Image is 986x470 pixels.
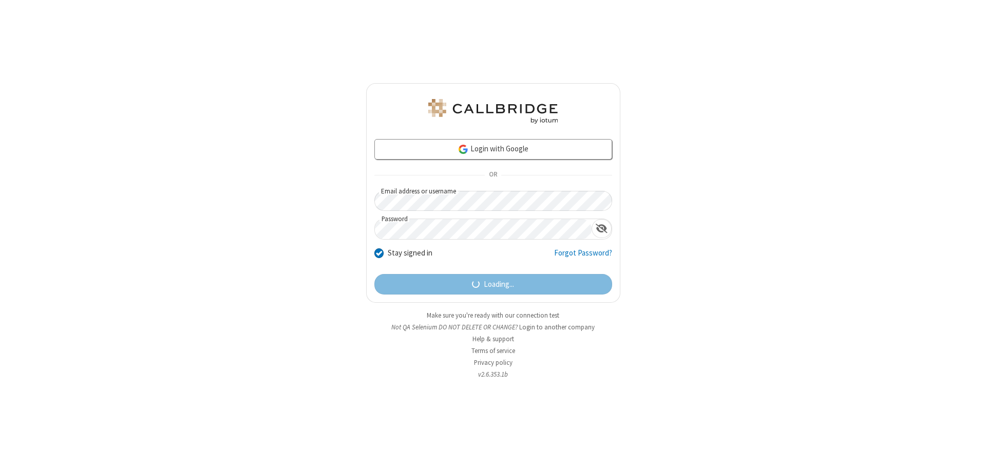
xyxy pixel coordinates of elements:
label: Stay signed in [388,247,432,259]
a: Make sure you're ready with our connection test [427,311,559,320]
span: Loading... [484,279,514,290]
a: Privacy policy [474,358,513,367]
img: QA Selenium DO NOT DELETE OR CHANGE [426,99,560,124]
a: Forgot Password? [554,247,612,267]
div: Show password [592,219,612,238]
button: Login to another company [519,322,595,332]
a: Terms of service [471,346,515,355]
a: Login with Google [374,139,612,160]
button: Loading... [374,274,612,295]
img: google-icon.png [458,144,469,155]
a: Help & support [472,335,514,343]
li: v2.6.353.1b [366,369,620,379]
input: Email address or username [374,191,612,211]
span: OR [485,168,501,183]
li: Not QA Selenium DO NOT DELETE OR CHANGE? [366,322,620,332]
input: Password [375,219,592,239]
